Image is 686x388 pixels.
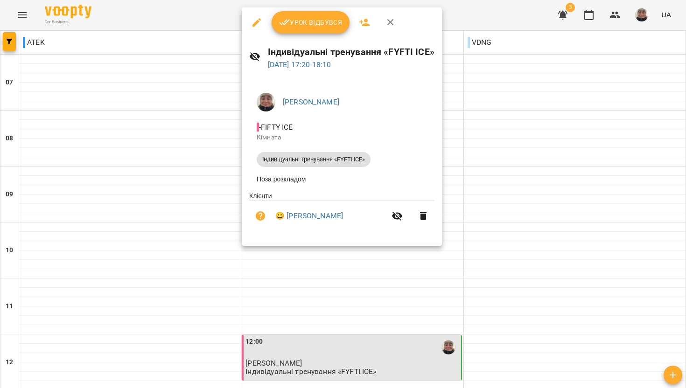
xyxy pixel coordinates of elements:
span: Індивідуальні тренування «FYFTI ICE» [257,155,371,164]
ul: Клієнти [249,191,434,235]
h6: Індивідуальні тренування «FYFTI ICE» [268,45,434,59]
button: Урок відбувся [272,11,350,34]
a: [PERSON_NAME] [283,97,339,106]
a: 😀 [PERSON_NAME] [275,210,343,222]
button: Візит ще не сплачено. Додати оплату? [249,205,272,227]
span: - FIFTY ICE [257,123,295,132]
p: Кімната [257,133,427,142]
a: [DATE] 17:20-18:10 [268,60,331,69]
span: Урок відбувся [279,17,343,28]
img: 4cf27c03cdb7f7912a44474f3433b006.jpeg [257,93,275,111]
li: Поза розкладом [249,171,434,187]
